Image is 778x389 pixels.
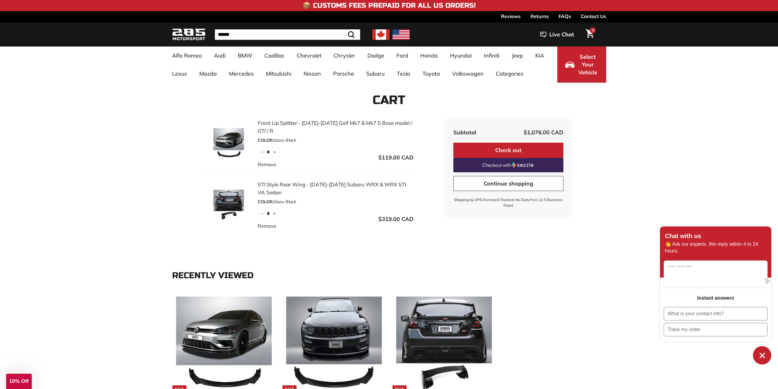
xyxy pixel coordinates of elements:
a: KIA [529,47,550,65]
a: Continue shopping [453,176,563,191]
a: Chevrolet [291,47,327,65]
a: Hyundai [444,47,478,65]
a: Front Lip Splitter - [DATE]-[DATE] Golf Mk7 & Mk7.5 Base model / GTI / R [258,119,414,135]
a: Honda [414,47,444,65]
a: Remove [258,161,276,168]
a: Alfa Romeo [166,47,208,65]
a: Subaru [360,65,391,83]
button: Reduce item quantity by one [258,208,267,219]
a: Porsche [327,65,360,83]
a: Mazda [193,65,223,83]
a: Tesla [391,65,416,83]
span: Select Your Vehicle [577,53,598,77]
button: Reduce item quantity by one [258,147,267,158]
button: Select Your Vehicle [557,47,606,83]
a: Remove [258,222,276,230]
a: Returns [530,11,549,21]
div: Gloss Black [258,199,414,205]
a: Cadillac [258,47,291,65]
a: Toyota [416,65,446,83]
img: Sezzle [511,162,533,168]
a: STI Style Rear Wing - [DATE]-[DATE] Subaru WRX & WRX STI VA Sedan [258,181,414,196]
button: Increase item quantity by one [270,208,279,219]
a: Mitsubishi [260,65,297,83]
img: STI Style Rear Wing - 2015-2021 Subaru WRX & WRX STI VA Sedan [206,190,252,220]
span: Live Chat [549,31,574,39]
button: Check out [453,143,563,158]
a: Ford [390,47,414,65]
span: $119.00 CAD [378,154,414,161]
small: Shipping by UPS Oversized Tracked, No Duty Fees (2-5 Business Days) [453,197,563,208]
a: Chrysler [327,47,361,65]
div: Gloss Black [258,137,414,144]
input: Search [215,29,360,40]
a: Nissan [297,65,327,83]
div: Recently viewed [172,271,606,280]
inbox-online-store-chat: Shopify online store chat [658,226,773,365]
a: Reviews [501,11,521,21]
a: Jeep [506,47,529,65]
h4: 📦 Customs Fees Prepaid for All US Orders! [303,2,476,9]
button: Increase item quantity by one [270,147,279,158]
span: 10% Off [9,378,28,384]
a: Lexus [166,65,193,83]
a: Categories [490,65,529,83]
a: Audi [208,47,232,65]
a: Dodge [361,47,390,65]
a: Mercedes [223,65,260,83]
a: Contact Us [581,11,606,21]
img: Front Lip Splitter - 2015-2021 Golf Mk7 & Mk7.5 Base model / GTI / R [206,128,252,159]
a: Volkswagen [446,65,490,83]
button: Live Chat [532,27,582,42]
a: Infiniti [478,47,506,65]
a: FAQs [559,11,571,21]
span: $1,076.00 CAD [524,129,563,136]
img: Logo_285_Motorsport_areodynamics_components [172,28,206,42]
div: Subtotal [453,128,476,137]
h1: Cart [172,93,606,107]
span: COLOR: [258,199,274,204]
a: BMW [232,47,258,65]
span: 4 [592,28,594,32]
a: Checkout with [453,158,563,172]
span: $319.00 CAD [378,215,414,223]
a: Cart [582,24,598,45]
div: 10% Off [6,374,32,389]
span: COLOR: [258,137,274,143]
